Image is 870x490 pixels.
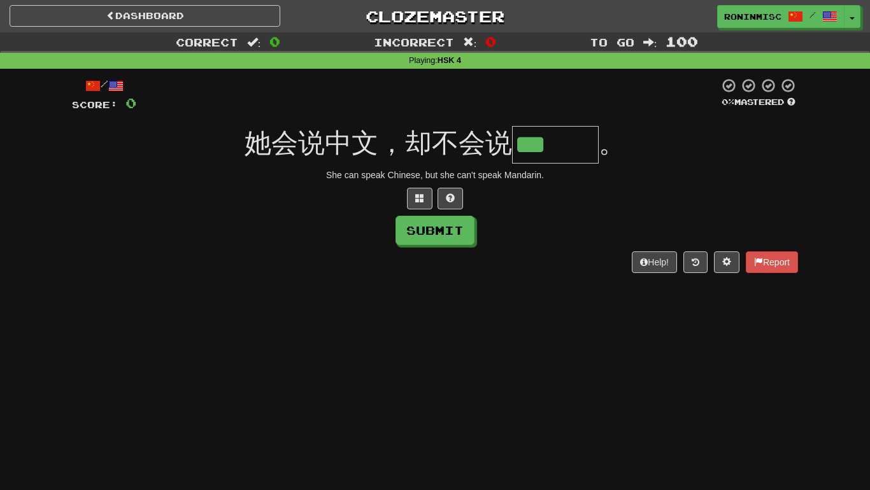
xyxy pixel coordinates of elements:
[809,10,816,19] span: /
[407,188,432,209] button: Switch sentence to multiple choice alt+p
[717,5,845,28] a: roninmisc /
[438,188,463,209] button: Single letter hint - you only get 1 per sentence and score half the points! alt+h
[245,128,512,158] span: 她会说中文，却不会说
[683,251,708,273] button: Round history (alt+y)
[299,5,570,27] a: Clozemaster
[643,37,657,48] span: :
[374,36,454,48] span: Incorrect
[396,216,474,245] button: Submit
[746,251,798,273] button: Report
[125,95,136,111] span: 0
[485,34,496,49] span: 0
[599,128,625,158] span: 。
[72,99,118,110] span: Score:
[438,56,461,65] strong: HSK 4
[247,37,261,48] span: :
[724,11,781,22] span: roninmisc
[463,37,477,48] span: :
[176,36,238,48] span: Correct
[72,78,136,94] div: /
[719,97,798,108] div: Mastered
[666,34,698,49] span: 100
[632,251,677,273] button: Help!
[269,34,280,49] span: 0
[722,97,734,107] span: 0 %
[72,169,798,181] div: She can speak Chinese, but she can't speak Mandarin.
[10,5,280,27] a: Dashboard
[590,36,634,48] span: To go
